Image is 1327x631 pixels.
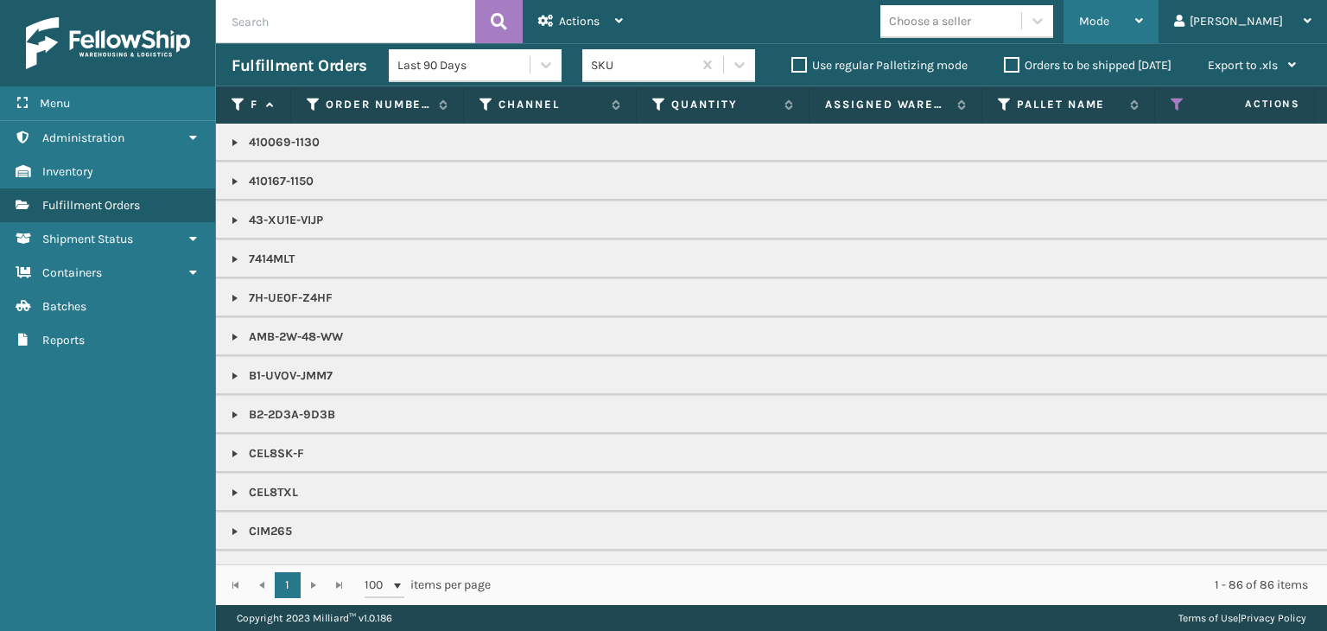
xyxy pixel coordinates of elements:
a: Terms of Use [1178,612,1238,624]
label: Channel [498,97,603,112]
a: Privacy Policy [1241,612,1306,624]
div: 1 - 86 of 86 items [515,577,1308,594]
span: Actions [1190,90,1311,118]
span: Administration [42,131,124,145]
span: Menu [40,96,70,111]
h3: Fulfillment Orders [232,55,366,76]
span: Batches [42,299,86,314]
span: items per page [365,572,491,598]
span: Reports [42,333,85,347]
p: Copyright 2023 Milliard™ v 1.0.186 [237,605,392,631]
span: 100 [365,577,390,594]
label: Orders to be shipped [DATE] [1004,58,1171,73]
label: Order Number [326,97,430,112]
div: SKU [591,56,694,74]
span: Containers [42,265,102,280]
div: | [1178,605,1306,631]
div: Last 90 Days [397,56,531,74]
label: Use regular Palletizing mode [791,58,968,73]
span: Fulfillment Orders [42,198,140,213]
img: logo [26,17,190,69]
span: Export to .xls [1208,58,1278,73]
label: Quantity [671,97,776,112]
span: Inventory [42,164,93,179]
div: Choose a seller [889,12,971,30]
label: Assigned Warehouse [825,97,949,112]
label: Pallet Name [1017,97,1121,112]
a: 1 [275,572,301,598]
label: Fulfillment Order Id [251,97,257,112]
span: Actions [559,14,600,29]
span: Mode [1079,14,1109,29]
span: Shipment Status [42,232,133,246]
